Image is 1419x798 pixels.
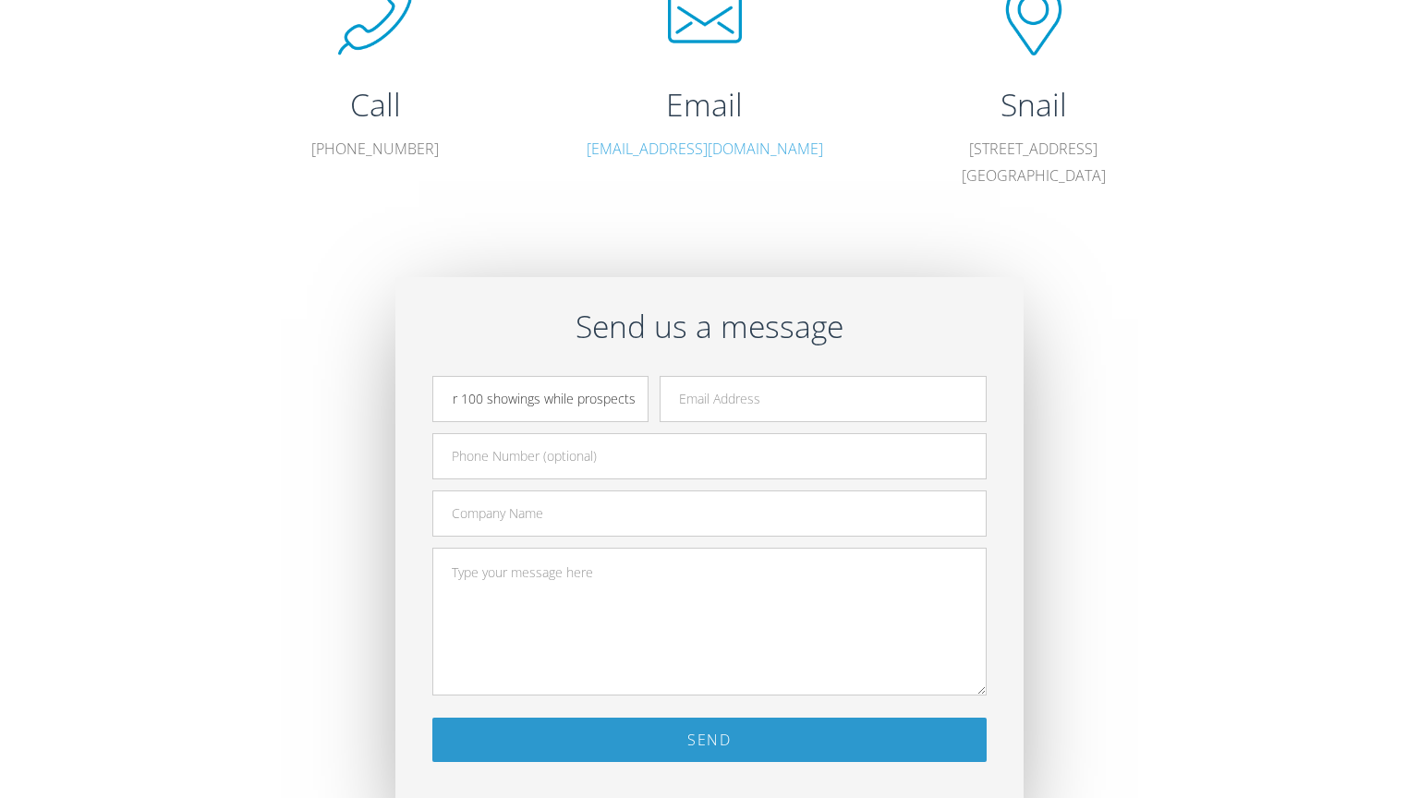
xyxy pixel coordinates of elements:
[580,83,830,127] h2: Email
[250,136,500,163] p: [PHONE_NUMBER]
[660,376,987,422] input: Email Address
[432,433,987,479] input: Phone Number (optional)
[432,490,987,537] input: Company Name
[432,718,987,762] input: Send
[587,139,823,159] a: [EMAIL_ADDRESS][DOMAIN_NAME]
[432,376,649,422] input: Name
[432,305,987,348] h2: Send us a message
[909,83,1158,127] h2: Snail
[250,83,500,127] h2: Call
[909,136,1158,189] p: [STREET_ADDRESS] [GEOGRAPHIC_DATA]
